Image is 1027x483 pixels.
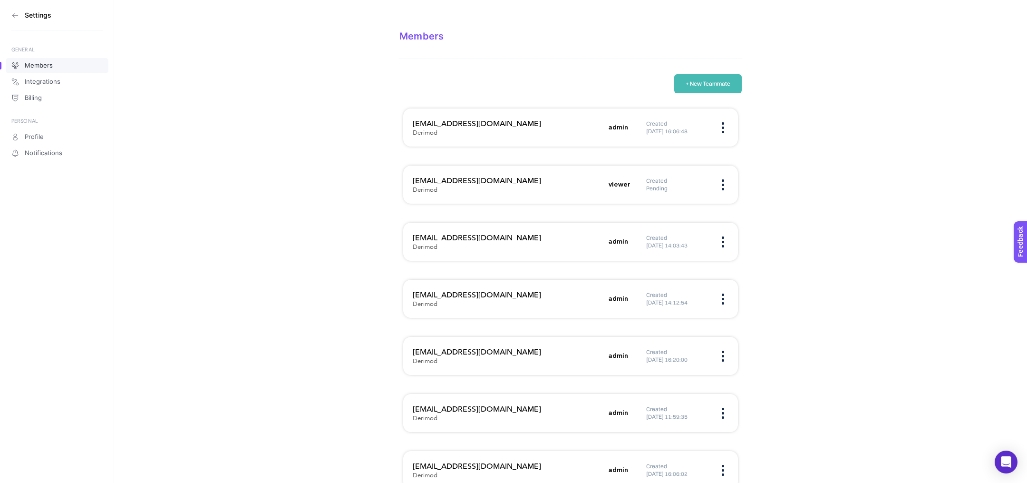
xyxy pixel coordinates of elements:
h5: Pending [646,185,708,192]
a: Integrations [6,74,108,89]
h5: Derimod [413,301,437,308]
h5: viewer [609,180,630,189]
h3: Settings [25,11,51,19]
h6: Created [646,291,708,299]
h6: Created [646,348,708,356]
div: PERSONAL [11,117,103,125]
div: Open Intercom Messenger [995,451,1017,473]
span: Integrations [25,78,60,86]
button: + New Teammate [674,74,742,93]
h6: Created [646,405,708,413]
img: menu icon [722,179,724,190]
span: Feedback [6,3,36,10]
h5: Derimod [413,129,437,137]
h5: [DATE] 16:06:02 [646,470,708,478]
h3: [EMAIL_ADDRESS][DOMAIN_NAME] [413,461,603,472]
h5: Derimod [413,358,437,365]
h3: [EMAIL_ADDRESS][DOMAIN_NAME] [413,289,603,301]
h3: [EMAIL_ADDRESS][DOMAIN_NAME] [413,175,603,187]
span: Profile [25,133,44,141]
span: Members [25,62,53,69]
h5: admin [609,351,628,361]
span: Billing [25,94,42,102]
h5: admin [609,294,628,304]
h5: [DATE] 16:20:00 [646,356,708,364]
h5: Derimod [413,472,437,480]
h5: [DATE] 14:12:54 [646,299,708,306]
h5: [DATE] 14:03:43 [646,242,708,249]
h6: Created [646,177,708,185]
h3: [EMAIL_ADDRESS][DOMAIN_NAME] [413,404,603,415]
img: menu icon [722,408,724,419]
h5: [DATE] 11:59:35 [646,413,708,421]
h5: admin [609,123,628,132]
h6: Created [646,234,708,242]
h6: Created [646,120,708,128]
img: menu icon [722,122,724,133]
h5: admin [609,465,628,475]
a: Billing [6,90,108,106]
h5: Derimod [413,415,437,423]
h5: admin [609,408,628,418]
span: Notifications [25,149,62,157]
img: menu icon [722,294,724,305]
h5: [DATE] 16:06:48 [646,128,708,135]
h5: admin [609,237,628,246]
a: Notifications [6,146,108,161]
img: menu icon [722,465,724,476]
a: Profile [6,129,108,145]
a: Members [6,58,108,73]
div: Members [399,30,742,42]
img: menu icon [722,351,724,362]
h5: Derimod [413,244,437,251]
h3: [EMAIL_ADDRESS][DOMAIN_NAME] [413,118,603,129]
h3: [EMAIL_ADDRESS][DOMAIN_NAME] [413,346,603,358]
div: GENERAL [11,46,103,53]
h6: Created [646,463,708,470]
h5: Derimod [413,187,437,194]
img: menu icon [722,237,724,247]
h3: [EMAIL_ADDRESS][DOMAIN_NAME] [413,232,603,244]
